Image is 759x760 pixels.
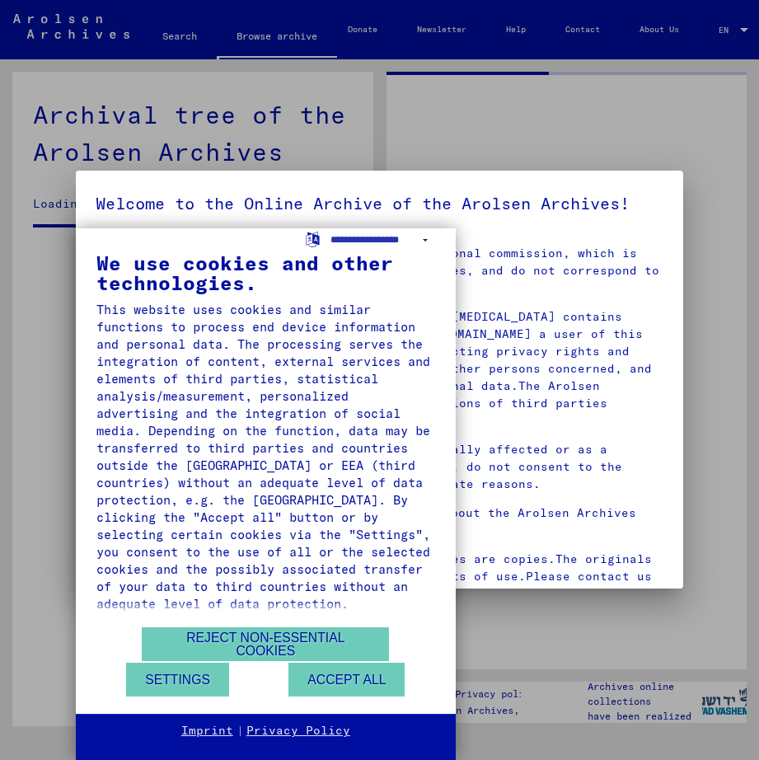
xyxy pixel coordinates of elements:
a: Imprint [181,723,233,739]
a: Privacy Policy [246,723,350,739]
button: Settings [126,663,229,697]
button: Accept all [288,663,405,697]
button: Reject non-essential cookies [142,627,389,661]
div: This website uses cookies and similar functions to process end device information and personal da... [96,301,435,612]
div: We use cookies and other technologies. [96,253,435,293]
